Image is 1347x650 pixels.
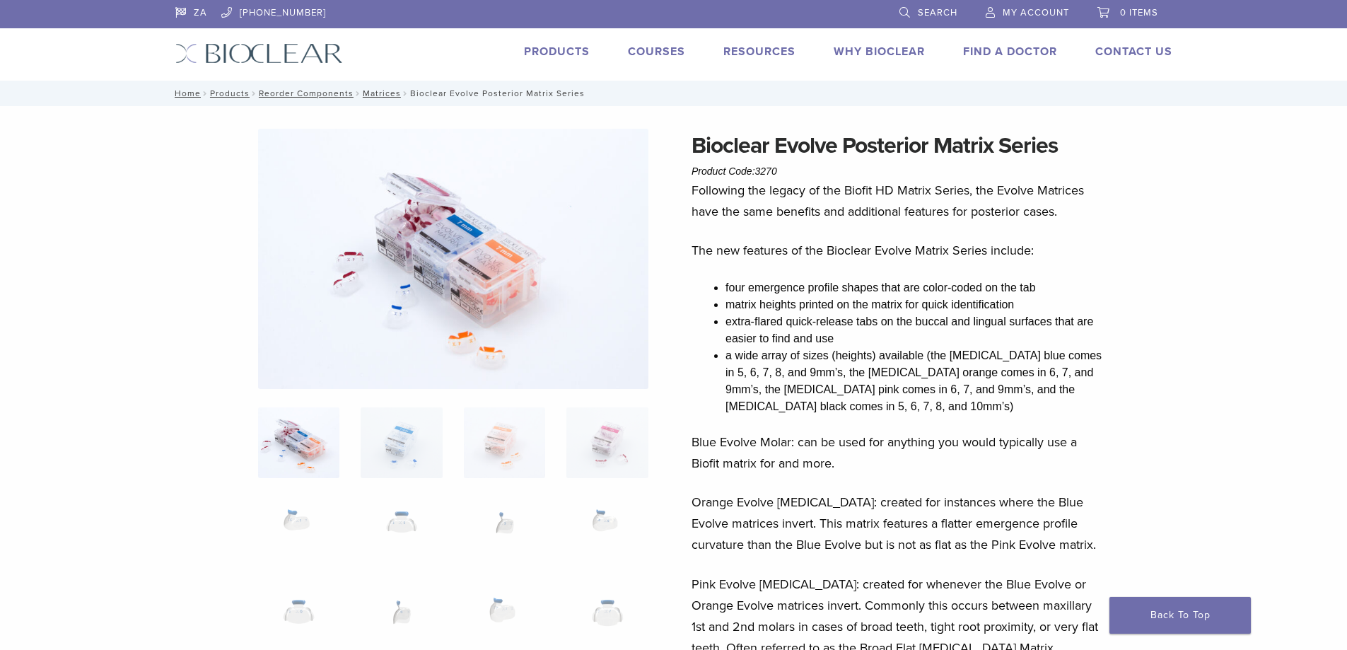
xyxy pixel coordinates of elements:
[692,129,1107,163] h1: Bioclear Evolve Posterior Matrix Series
[258,407,339,478] img: Evolve-refills-2-324x324.jpg
[692,180,1107,222] p: Following the legacy of the Biofit HD Matrix Series, the Evolve Matrices have the same benefits a...
[354,90,363,97] span: /
[361,407,442,478] img: Bioclear Evolve Posterior Matrix Series - Image 2
[834,45,925,59] a: Why Bioclear
[1109,597,1251,634] a: Back To Top
[628,45,685,59] a: Courses
[918,7,957,18] span: Search
[175,43,343,64] img: Bioclear
[692,240,1107,261] p: The new features of the Bioclear Evolve Matrix Series include:
[170,88,201,98] a: Home
[258,129,648,389] img: Evolve-refills-2
[250,90,259,97] span: /
[361,497,442,567] img: Bioclear Evolve Posterior Matrix Series - Image 6
[464,497,545,567] img: Bioclear Evolve Posterior Matrix Series - Image 7
[259,88,354,98] a: Reorder Components
[1095,45,1172,59] a: Contact Us
[165,81,1183,106] nav: Bioclear Evolve Posterior Matrix Series
[725,279,1107,296] li: four emergence profile shapes that are color-coded on the tab
[725,296,1107,313] li: matrix heights printed on the matrix for quick identification
[692,492,1107,555] p: Orange Evolve [MEDICAL_DATA]: created for instances where the Blue Evolve matrices invert. This m...
[1120,7,1158,18] span: 0 items
[692,431,1107,474] p: Blue Evolve Molar: can be used for anything you would typically use a Biofit matrix for and more.
[723,45,795,59] a: Resources
[464,407,545,478] img: Bioclear Evolve Posterior Matrix Series - Image 3
[258,497,339,567] img: Bioclear Evolve Posterior Matrix Series - Image 5
[363,88,401,98] a: Matrices
[524,45,590,59] a: Products
[725,313,1107,347] li: extra-flared quick-release tabs on the buccal and lingual surfaces that are easier to find and use
[566,407,648,478] img: Bioclear Evolve Posterior Matrix Series - Image 4
[566,497,648,567] img: Bioclear Evolve Posterior Matrix Series - Image 8
[725,347,1107,415] li: a wide array of sizes (heights) available (the [MEDICAL_DATA] blue comes in 5, 6, 7, 8, and 9mm’s...
[401,90,410,97] span: /
[755,166,777,177] span: 3270
[1003,7,1069,18] span: My Account
[963,45,1057,59] a: Find A Doctor
[201,90,210,97] span: /
[692,166,777,177] span: Product Code:
[210,88,250,98] a: Products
